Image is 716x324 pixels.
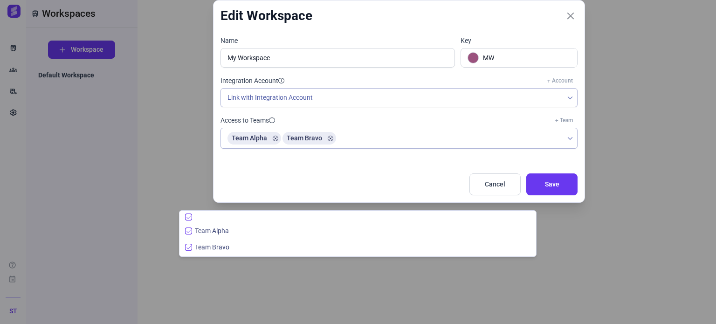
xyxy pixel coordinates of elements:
ul: Option List [179,222,536,256]
li: Team Bravo [181,240,535,255]
iframe: Chat Widget [669,279,716,324]
label: Key [461,36,578,45]
label: Access to Teams [220,116,578,125]
a: + Account [543,74,578,87]
input: Name [220,48,455,68]
span: Cancel [481,179,509,189]
div: Team Alpha [232,133,267,143]
button: Save [526,173,578,195]
div: Team Bravo [287,133,322,143]
span: Link with Integration Account [221,89,564,107]
button: Cancel [469,173,521,195]
span: Team Bravo [195,242,229,252]
input: Key [482,48,578,67]
label: Integration Account [220,76,578,85]
div: Team Bravo [282,132,336,145]
input: All items selected [185,214,192,221]
button: Close [564,9,578,23]
h3: Edit Workspace [220,14,312,18]
div: Team Alpha [227,132,281,145]
li: Team Alpha [181,223,535,239]
label: Name [220,36,455,45]
span: Team Alpha [195,226,229,236]
span: Save [538,179,566,189]
a: + Team [551,114,578,126]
